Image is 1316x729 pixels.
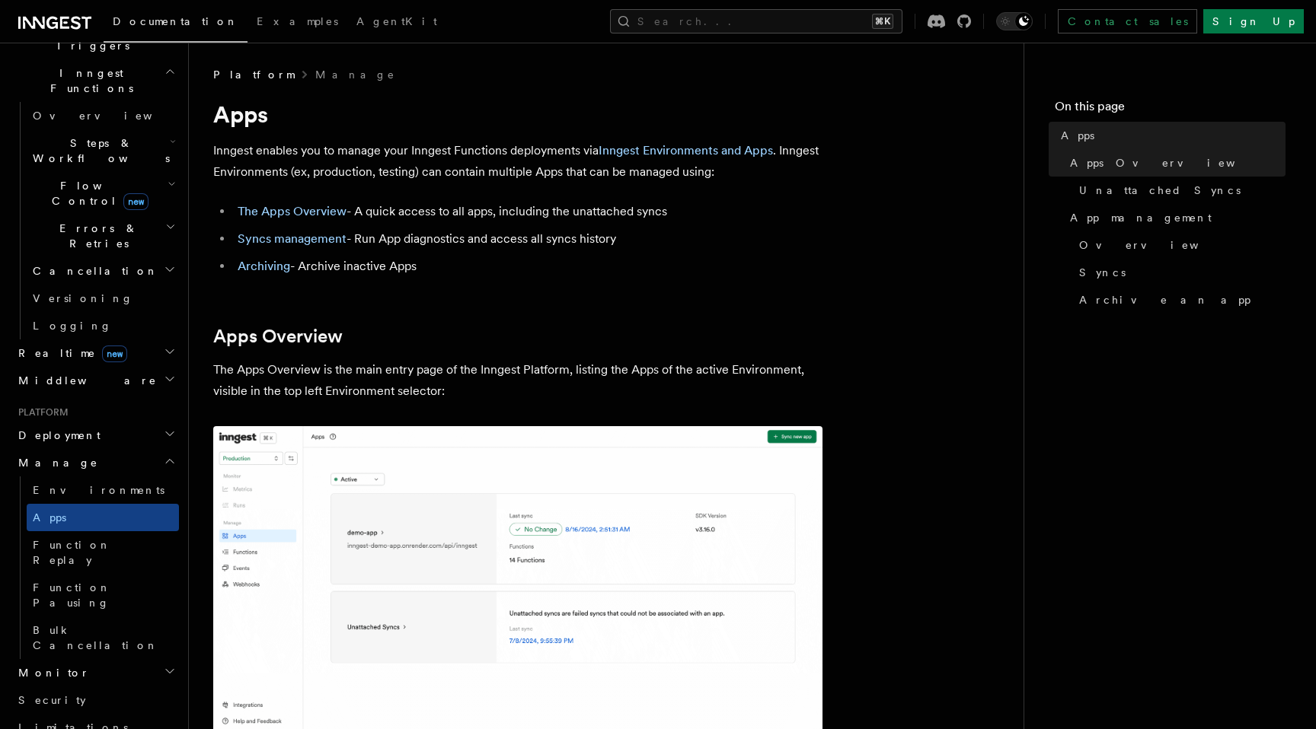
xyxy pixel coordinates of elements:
a: Security [12,686,179,714]
a: Apps Overview [1064,149,1286,177]
span: Cancellation [27,263,158,279]
a: The Apps Overview [238,204,347,218]
span: Apps [1061,128,1094,143]
a: Unattached Syncs [1073,177,1286,204]
span: Realtime [12,345,127,361]
a: Overview [1073,231,1286,259]
a: App management [1064,204,1286,231]
span: Apps Overview [1070,155,1273,170]
span: Overview [33,110,190,122]
div: Manage [12,476,179,659]
button: Middleware [12,367,179,394]
a: Apps [1055,122,1286,149]
button: Realtimenew [12,339,179,367]
button: Search...⌘K [610,9,902,33]
li: - A quick access to all apps, including the unattached syncs [233,201,822,222]
span: Archive an app [1079,292,1251,307]
button: Cancellation [27,257,179,285]
span: Unattached Syncs [1079,183,1241,198]
a: Syncs [1073,259,1286,286]
button: Deployment [12,422,179,449]
a: Syncs management [238,231,347,246]
a: Function Replay [27,531,179,574]
div: Inngest Functions [12,102,179,339]
a: Documentation [104,5,248,43]
a: Inngest Environments and Apps [599,143,773,158]
a: AgentKit [347,5,446,41]
a: Apps [27,504,179,531]
button: Steps & Workflows [27,129,179,172]
kbd: ⌘K [872,14,893,29]
a: Archiving [238,259,290,273]
span: Manage [12,455,98,470]
p: Inngest enables you to manage your Inngest Functions deployments via . Inngest Environments (ex, ... [213,140,822,183]
a: Examples [248,5,347,41]
span: new [123,193,149,210]
span: Apps [33,511,66,524]
span: Middleware [12,373,157,388]
span: Bulk Cancellation [33,624,158,651]
span: Steps & Workflows [27,135,170,166]
span: Function Pausing [33,581,111,609]
a: Versioning [27,285,179,312]
span: new [102,345,127,362]
button: Errors & Retries [27,215,179,257]
span: Overview [1079,237,1236,253]
button: Monitor [12,659,179,686]
li: - Archive inactive Apps [233,256,822,277]
button: Toggle dark mode [996,12,1033,30]
span: Function Replay [33,539,111,566]
a: Logging [27,312,179,339]
span: Platform [12,406,69,419]
span: Errors & Retries [27,221,165,251]
span: AgentKit [356,15,437,27]
span: Logging [33,320,112,332]
a: Environments [27,476,179,504]
a: Bulk Cancellation [27,616,179,659]
a: Apps Overview [213,326,343,347]
span: App management [1070,210,1212,225]
span: Versioning [33,292,133,304]
li: - Run App diagnostics and access all syncs history [233,228,822,250]
span: Monitor [12,665,90,680]
a: Contact sales [1058,9,1197,33]
span: Security [18,694,86,706]
a: Overview [27,102,179,129]
a: Sign Up [1203,9,1304,33]
span: Flow Control [27,178,168,209]
span: Platform [213,67,294,82]
span: Examples [257,15,338,27]
span: Syncs [1079,265,1126,280]
span: Inngest Functions [12,65,164,96]
button: Manage [12,449,179,476]
span: Documentation [113,15,238,27]
p: The Apps Overview is the main entry page of the Inngest Platform, listing the Apps of the active ... [213,359,822,402]
button: Flow Controlnew [27,172,179,215]
a: Manage [315,67,396,82]
h4: On this page [1055,97,1286,122]
span: Deployment [12,428,101,443]
button: Inngest Functions [12,59,179,102]
a: Function Pausing [27,574,179,616]
span: Environments [33,484,164,496]
h1: Apps [213,100,822,128]
a: Archive an app [1073,286,1286,314]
